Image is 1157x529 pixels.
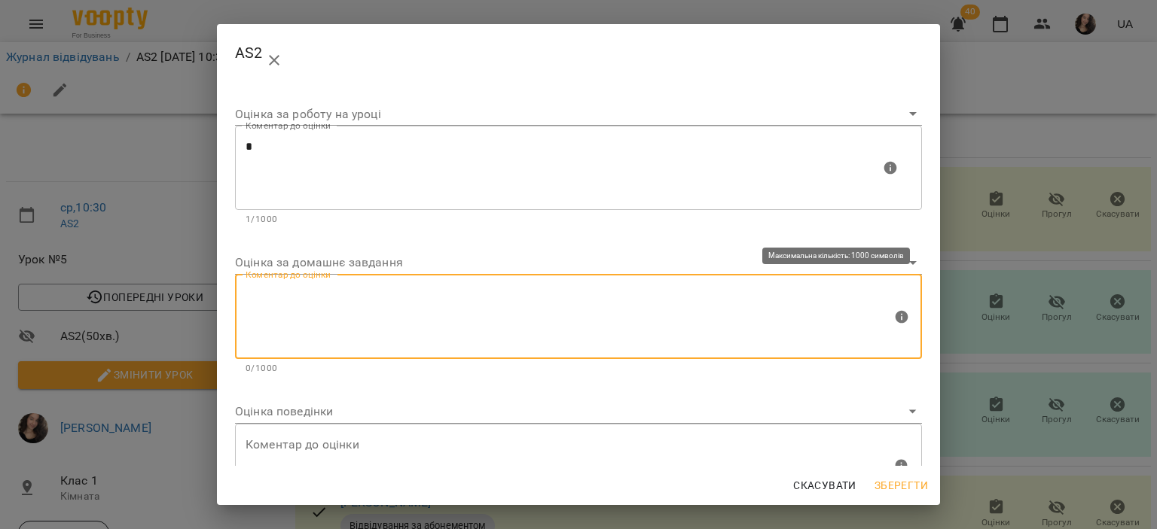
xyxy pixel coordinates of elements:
h2: AS2 [235,36,922,72]
div: Максимальна кількість: 1000 символів [235,424,922,524]
p: 1/1000 [246,212,911,227]
span: Зберегти [875,476,928,494]
button: Зберегти [869,472,934,499]
p: 0/1000 [246,361,911,376]
button: close [256,42,292,78]
span: Скасувати [793,476,856,494]
div: Максимальна кількість: 1000 символів [235,126,922,226]
button: Скасувати [787,472,862,499]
